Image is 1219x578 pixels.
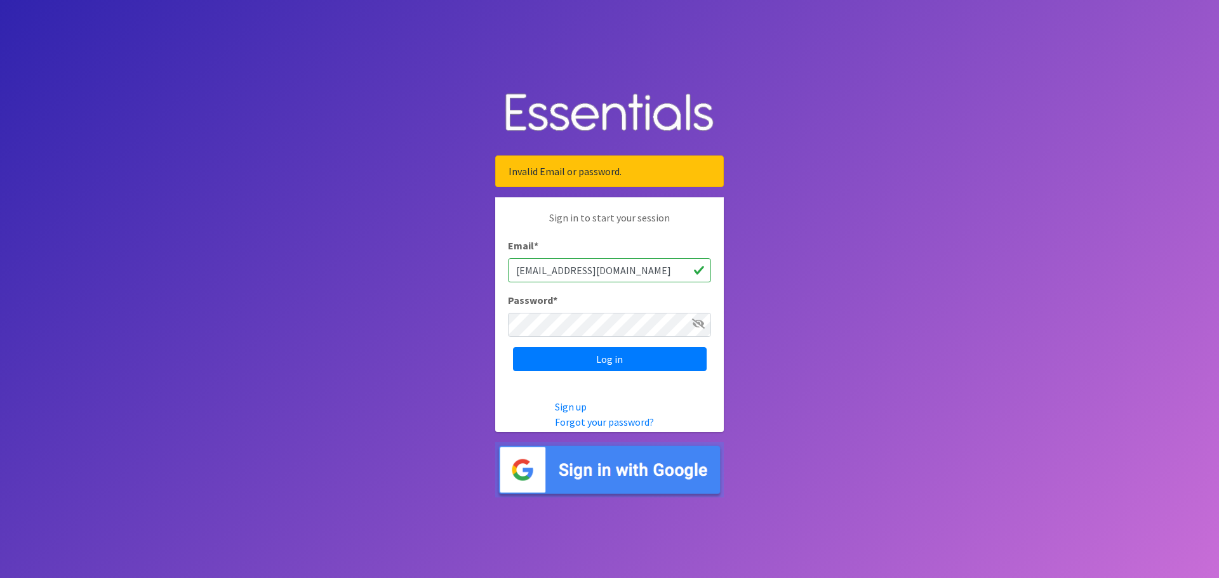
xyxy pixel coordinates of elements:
input: Log in [513,347,707,371]
label: Password [508,292,557,308]
img: Human Essentials [495,81,724,146]
a: Forgot your password? [555,416,654,428]
div: Invalid Email or password. [495,155,724,187]
a: Sign up [555,400,587,413]
abbr: required [553,294,557,306]
abbr: required [534,239,538,252]
img: Sign in with Google [495,442,724,497]
label: Email [508,238,538,253]
p: Sign in to start your session [508,210,711,238]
